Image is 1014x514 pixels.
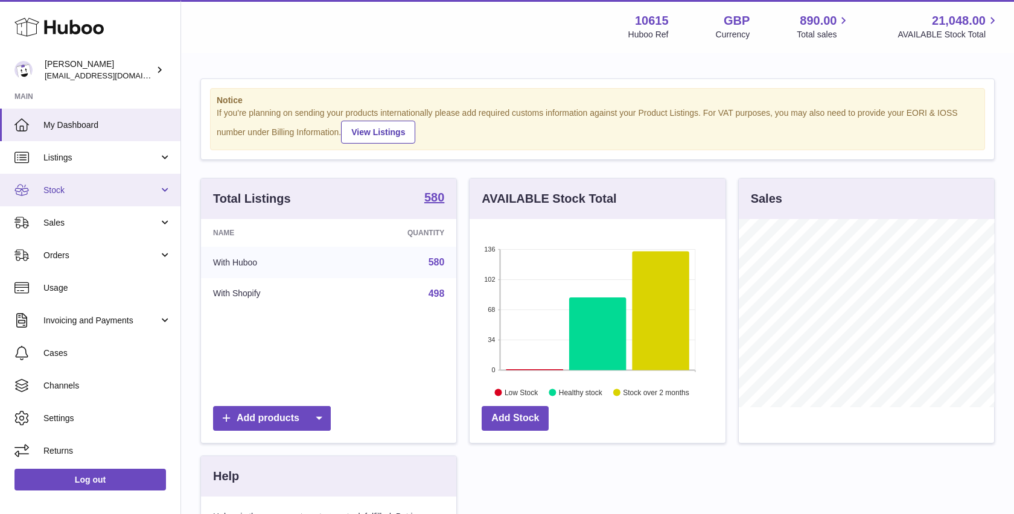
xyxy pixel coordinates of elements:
th: Quantity [339,219,456,247]
text: 136 [484,246,495,253]
span: Listings [43,152,159,163]
text: 0 [492,366,496,373]
text: Stock over 2 months [623,388,689,396]
a: 890.00 Total sales [797,13,850,40]
span: Returns [43,445,171,457]
div: [PERSON_NAME] [45,59,153,81]
strong: 580 [424,191,444,203]
h3: Help [213,468,239,484]
a: 498 [429,288,445,299]
span: My Dashboard [43,119,171,131]
span: Orders [43,250,159,261]
span: Usage [43,282,171,294]
span: Sales [43,217,159,229]
text: Healthy stock [559,388,603,396]
span: 21,048.00 [932,13,986,29]
span: Stock [43,185,159,196]
span: Total sales [797,29,850,40]
span: 890.00 [800,13,837,29]
div: Huboo Ref [628,29,669,40]
text: 102 [484,276,495,283]
span: Cases [43,347,171,359]
th: Name [201,219,339,247]
a: 580 [429,257,445,267]
span: Channels [43,380,171,392]
span: Settings [43,413,171,424]
a: 580 [424,191,444,206]
div: Currency [716,29,750,40]
text: 34 [488,336,496,343]
a: View Listings [341,121,415,144]
h3: Sales [751,191,782,207]
a: Log out [14,469,166,490]
text: Low Stock [505,388,538,396]
td: With Huboo [201,247,339,278]
a: Add products [213,406,331,431]
span: [EMAIL_ADDRESS][DOMAIN_NAME] [45,71,177,80]
strong: GBP [724,13,750,29]
div: If you're planning on sending your products internationally please add required customs informati... [217,107,978,144]
h3: AVAILABLE Stock Total [482,191,616,207]
span: Invoicing and Payments [43,315,159,326]
a: 21,048.00 AVAILABLE Stock Total [898,13,1000,40]
a: Add Stock [482,406,549,431]
td: With Shopify [201,278,339,309]
strong: 10615 [635,13,669,29]
img: fulfillment@fable.com [14,61,33,79]
strong: Notice [217,95,978,106]
h3: Total Listings [213,191,291,207]
text: 68 [488,306,496,313]
span: AVAILABLE Stock Total [898,29,1000,40]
